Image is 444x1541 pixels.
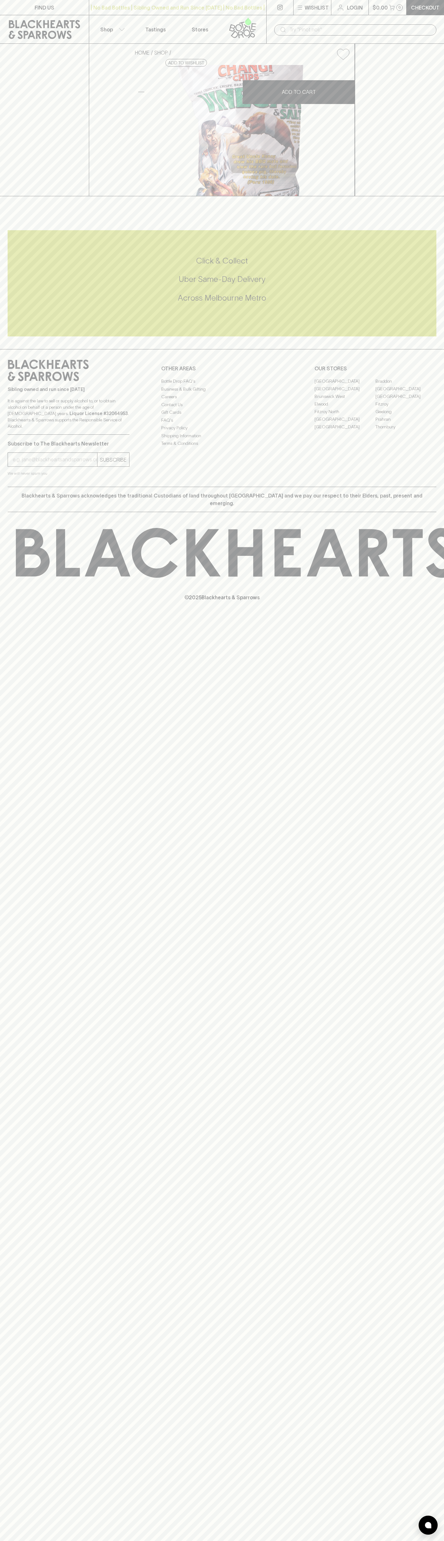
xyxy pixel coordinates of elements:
a: HOME [135,50,149,55]
a: Shipping Information [161,432,283,439]
a: Prahran [375,415,436,423]
a: Stores [178,15,222,43]
p: Blackhearts & Sparrows acknowledges the traditional Custodians of land throughout [GEOGRAPHIC_DAT... [12,492,432,507]
button: ADD TO CART [243,80,355,104]
p: We will never spam you [8,470,129,477]
a: [GEOGRAPHIC_DATA] [315,415,375,423]
p: Sibling owned and run since [DATE] [8,386,129,393]
p: Login [347,4,363,11]
p: OTHER AREAS [161,365,283,372]
button: Add to wishlist [335,46,352,62]
a: Thornbury [375,423,436,431]
p: SUBSCRIBE [100,456,127,464]
a: [GEOGRAPHIC_DATA] [315,423,375,431]
a: Tastings [133,15,178,43]
a: [GEOGRAPHIC_DATA] [375,393,436,400]
p: $0.00 [373,4,388,11]
a: Braddon [375,377,436,385]
a: [GEOGRAPHIC_DATA] [315,385,375,393]
a: FAQ's [161,416,283,424]
img: bubble-icon [425,1522,431,1528]
p: FIND US [35,4,54,11]
button: Add to wishlist [165,59,207,67]
a: Fitzroy North [315,408,375,415]
a: Privacy Policy [161,424,283,432]
a: Gift Cards [161,409,283,416]
h5: Across Melbourne Metro [8,293,436,303]
a: Careers [161,393,283,401]
h5: Uber Same-Day Delivery [8,274,436,284]
div: Call to action block [8,230,436,336]
p: Stores [192,26,208,33]
p: Tastings [145,26,166,33]
input: e.g. jane@blackheartsandsparrows.com.au [13,455,97,465]
p: It is against the law to sell or supply alcohol to, or to obtain alcohol on behalf of a person un... [8,398,129,429]
a: Bottle Drop FAQ's [161,378,283,385]
a: Elwood [315,400,375,408]
a: Fitzroy [375,400,436,408]
p: Checkout [411,4,440,11]
strong: Liquor License #32064953 [70,411,128,416]
button: Shop [89,15,134,43]
a: [GEOGRAPHIC_DATA] [315,377,375,385]
a: Contact Us [161,401,283,408]
p: ADD TO CART [282,88,316,96]
input: Try "Pinot noir" [289,25,431,35]
a: Brunswick West [315,393,375,400]
p: Wishlist [305,4,329,11]
h5: Click & Collect [8,256,436,266]
a: Geelong [375,408,436,415]
img: 37129.png [130,65,355,196]
a: SHOP [154,50,168,55]
a: [GEOGRAPHIC_DATA] [375,385,436,393]
p: 0 [398,6,401,9]
p: Subscribe to The Blackhearts Newsletter [8,440,129,447]
p: OUR STORES [315,365,436,372]
p: Shop [100,26,113,33]
a: Terms & Conditions [161,440,283,447]
button: SUBSCRIBE [97,453,129,466]
a: Business & Bulk Gifting [161,385,283,393]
